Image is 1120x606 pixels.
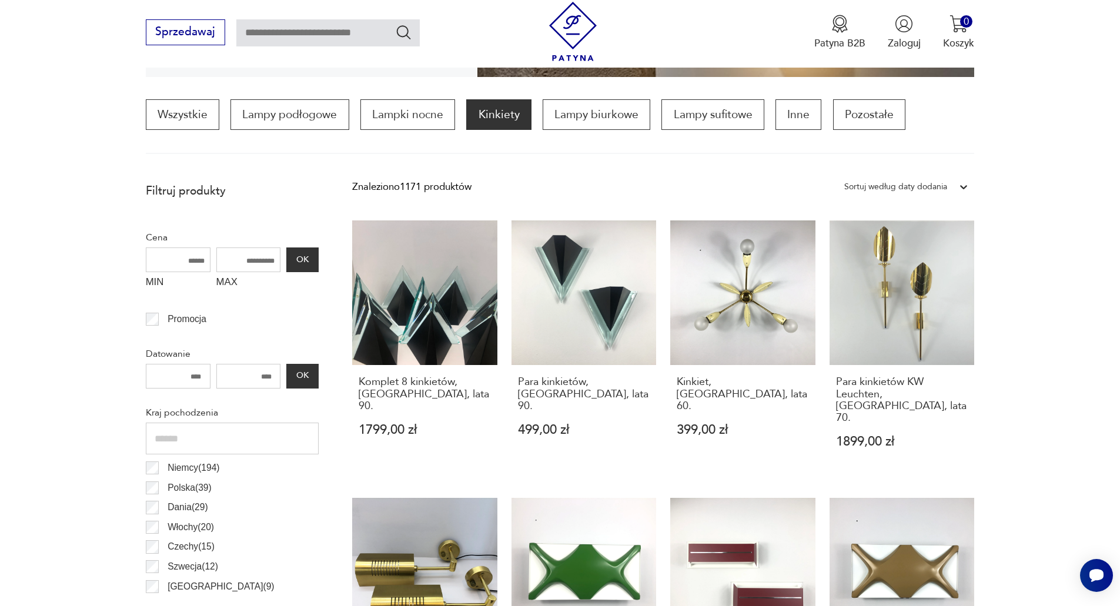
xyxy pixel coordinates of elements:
button: Patyna B2B [814,15,865,50]
a: Ikona medaluPatyna B2B [814,15,865,50]
div: Znaleziono 1171 produktów [352,179,472,195]
a: Lampy podłogowe [230,99,349,130]
p: Patyna B2B [814,36,865,50]
p: Szwecja ( 12 ) [168,559,218,574]
a: Lampy biurkowe [543,99,650,130]
img: Patyna - sklep z meblami i dekoracjami vintage [543,2,603,61]
p: Filtruj produkty [146,183,319,199]
a: Para kinkietów, Niemcy, lata 90.Para kinkietów, [GEOGRAPHIC_DATA], lata 90.499,00 zł [511,220,657,476]
p: [GEOGRAPHIC_DATA] ( 9 ) [168,579,274,594]
a: Para kinkietów KW Leuchten, Niemcy, lata 70.Para kinkietów KW Leuchten, [GEOGRAPHIC_DATA], lata 7... [830,220,975,476]
button: Szukaj [395,24,412,41]
p: Datowanie [146,346,319,361]
p: Włochy ( 20 ) [168,520,214,535]
button: Zaloguj [888,15,921,50]
p: 1899,00 zł [836,436,968,448]
p: Niemcy ( 194 ) [168,460,219,476]
img: Ikona medalu [831,15,849,33]
a: Inne [775,99,821,130]
a: Sprzedawaj [146,28,225,38]
iframe: Smartsupp widget button [1080,559,1113,592]
h3: Komplet 8 kinkietów, [GEOGRAPHIC_DATA], lata 90. [359,376,491,412]
p: Dania ( 29 ) [168,500,208,515]
div: Sortuj według daty dodania [844,179,947,195]
a: Kinkiety [466,99,531,130]
label: MAX [216,272,281,294]
h3: Kinkiet, [GEOGRAPHIC_DATA], lata 60. [677,376,809,412]
p: 499,00 zł [518,424,650,436]
img: Ikonka użytkownika [895,15,913,33]
p: Promocja [168,312,206,327]
div: 0 [960,15,972,28]
p: Czechy ( 15 ) [168,539,215,554]
button: Sprzedawaj [146,19,225,45]
label: MIN [146,272,210,294]
p: Polska ( 39 ) [168,480,212,495]
p: Cena [146,230,319,245]
a: Kinkiet, Niemcy, lata 60.Kinkiet, [GEOGRAPHIC_DATA], lata 60.399,00 zł [670,220,815,476]
img: Ikona koszyka [950,15,968,33]
button: OK [286,247,318,272]
button: 0Koszyk [943,15,974,50]
button: OK [286,364,318,389]
a: Lampki nocne [360,99,455,130]
a: Pozostałe [833,99,905,130]
h3: Para kinkietów KW Leuchten, [GEOGRAPHIC_DATA], lata 70. [836,376,968,424]
p: 1799,00 zł [359,424,491,436]
p: Kraj pochodzenia [146,405,319,420]
a: Wszystkie [146,99,219,130]
p: Koszyk [943,36,974,50]
a: Komplet 8 kinkietów, Niemcy, lata 90.Komplet 8 kinkietów, [GEOGRAPHIC_DATA], lata 90.1799,00 zł [352,220,497,476]
a: Lampy sufitowe [661,99,764,130]
p: 399,00 zł [677,424,809,436]
p: Zaloguj [888,36,921,50]
h3: Para kinkietów, [GEOGRAPHIC_DATA], lata 90. [518,376,650,412]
